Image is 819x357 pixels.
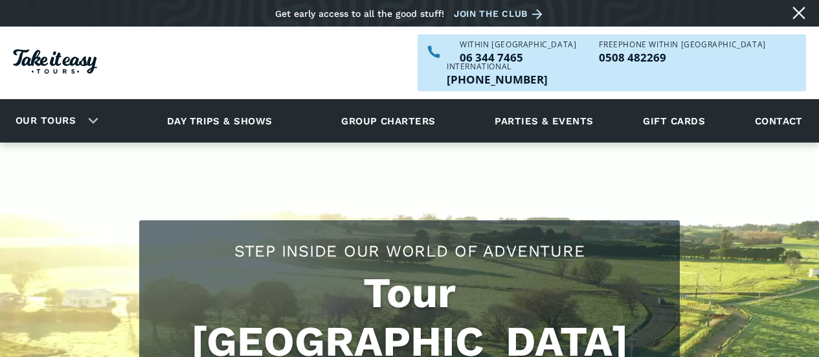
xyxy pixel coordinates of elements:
[488,103,600,139] a: Parties & events
[636,103,712,139] a: Gift cards
[748,103,809,139] a: Contact
[447,74,548,85] p: [PHONE_NUMBER]
[151,103,289,139] a: Day trips & shows
[447,63,548,71] div: International
[275,8,444,19] div: Get early access to all the good stuff!
[13,43,97,84] a: Homepage
[6,106,85,136] a: Our tours
[599,52,765,63] p: 0508 482269
[447,74,548,85] a: Call us outside of NZ on +6463447465
[599,52,765,63] a: Call us freephone within NZ on 0508482269
[325,103,451,139] a: Group charters
[460,52,576,63] a: Call us within NZ on 063447465
[152,240,667,262] h2: Step Inside Our World Of Adventure
[13,49,97,74] img: Take it easy Tours logo
[789,3,809,23] a: Close message
[599,41,765,49] div: Freephone WITHIN [GEOGRAPHIC_DATA]
[454,6,547,22] a: Join the club
[460,52,576,63] p: 06 344 7465
[460,41,576,49] div: WITHIN [GEOGRAPHIC_DATA]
